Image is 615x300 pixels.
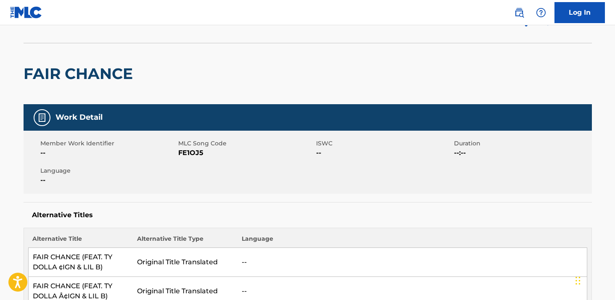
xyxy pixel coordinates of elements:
[533,4,549,21] div: Help
[511,4,528,21] a: Public Search
[238,234,587,248] th: Language
[40,166,176,175] span: Language
[28,248,133,277] td: FAIR CHANCE (FEAT. TY DOLLA ¢IGN & LIL B)
[32,211,583,219] h5: Alternative Titles
[28,234,133,248] th: Alternative Title
[238,248,587,277] td: --
[10,6,42,18] img: MLC Logo
[178,139,314,148] span: MLC Song Code
[178,148,314,158] span: FE1OJ5
[133,248,238,277] td: Original Title Translated
[316,148,452,158] span: --
[24,64,137,83] h2: FAIR CHANCE
[575,268,581,293] div: Drag
[536,8,546,18] img: help
[40,175,176,185] span: --
[55,113,103,122] h5: Work Detail
[554,2,605,23] a: Log In
[514,8,524,18] img: search
[316,139,452,148] span: ISWC
[454,139,590,148] span: Duration
[133,234,238,248] th: Alternative Title Type
[37,113,47,123] img: Work Detail
[454,148,590,158] span: --:--
[40,148,176,158] span: --
[573,260,615,300] iframe: Chat Widget
[40,139,176,148] span: Member Work Identifier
